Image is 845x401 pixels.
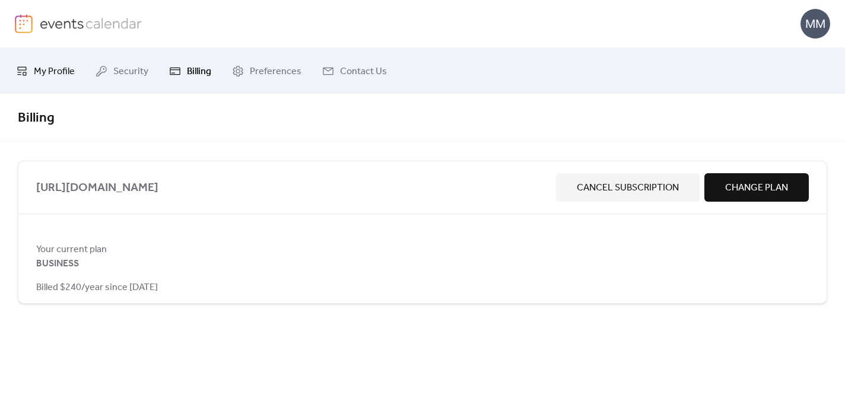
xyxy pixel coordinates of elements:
a: My Profile [7,53,84,89]
div: MM [800,9,830,39]
a: Preferences [223,53,310,89]
button: Change Plan [704,173,809,202]
img: logo-type [40,14,142,32]
a: Billing [160,53,220,89]
span: Security [113,62,148,81]
span: Contact Us [340,62,387,81]
button: Cancel Subscription [556,173,700,202]
a: Security [87,53,157,89]
span: Billing [18,105,55,131]
span: Your current plan [36,243,809,257]
span: My Profile [34,62,75,81]
a: Contact Us [313,53,396,89]
span: Preferences [250,62,301,81]
span: Billed $240/year since [DATE] [36,281,158,295]
span: [URL][DOMAIN_NAME] [36,179,551,198]
span: BUSINESS [36,257,79,271]
span: Change Plan [725,181,788,195]
span: Cancel Subscription [577,181,679,195]
span: Billing [187,62,211,81]
img: logo [15,14,33,33]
